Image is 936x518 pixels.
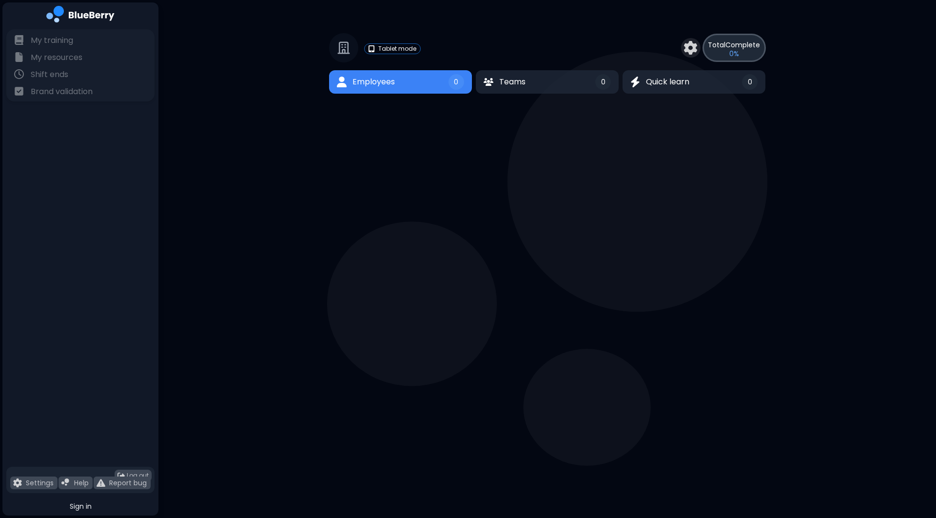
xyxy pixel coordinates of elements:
[31,69,68,80] p: Shift ends
[708,40,760,49] p: Complete
[484,78,493,86] img: Teams
[14,35,24,45] img: file icon
[630,77,640,88] img: Quick learn
[337,77,347,88] img: Employees
[46,6,115,26] img: company logo
[14,52,24,62] img: file icon
[454,78,458,86] span: 0
[31,52,82,63] p: My resources
[329,70,472,94] button: EmployeesEmployees0
[109,478,147,487] p: Report bug
[623,70,765,94] button: Quick learnQuick learn0
[364,43,421,54] a: tabletTablet mode
[14,69,24,79] img: file icon
[97,478,105,487] img: file icon
[499,76,526,88] span: Teams
[31,86,93,98] p: Brand validation
[117,472,125,479] img: logout
[708,40,725,50] span: Total
[729,49,739,58] p: 0 %
[61,478,70,487] img: file icon
[748,78,752,86] span: 0
[369,45,374,52] img: tablet
[646,76,689,88] span: Quick learn
[31,35,73,46] p: My training
[601,78,605,86] span: 0
[127,472,149,479] span: Log out
[74,478,89,487] p: Help
[6,497,155,516] button: Sign in
[26,478,54,487] p: Settings
[14,86,24,96] img: file icon
[70,502,92,511] span: Sign in
[378,45,416,53] p: Tablet mode
[352,76,395,88] span: Employees
[13,478,22,487] img: file icon
[476,70,619,94] button: TeamsTeams0
[684,41,698,55] img: settings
